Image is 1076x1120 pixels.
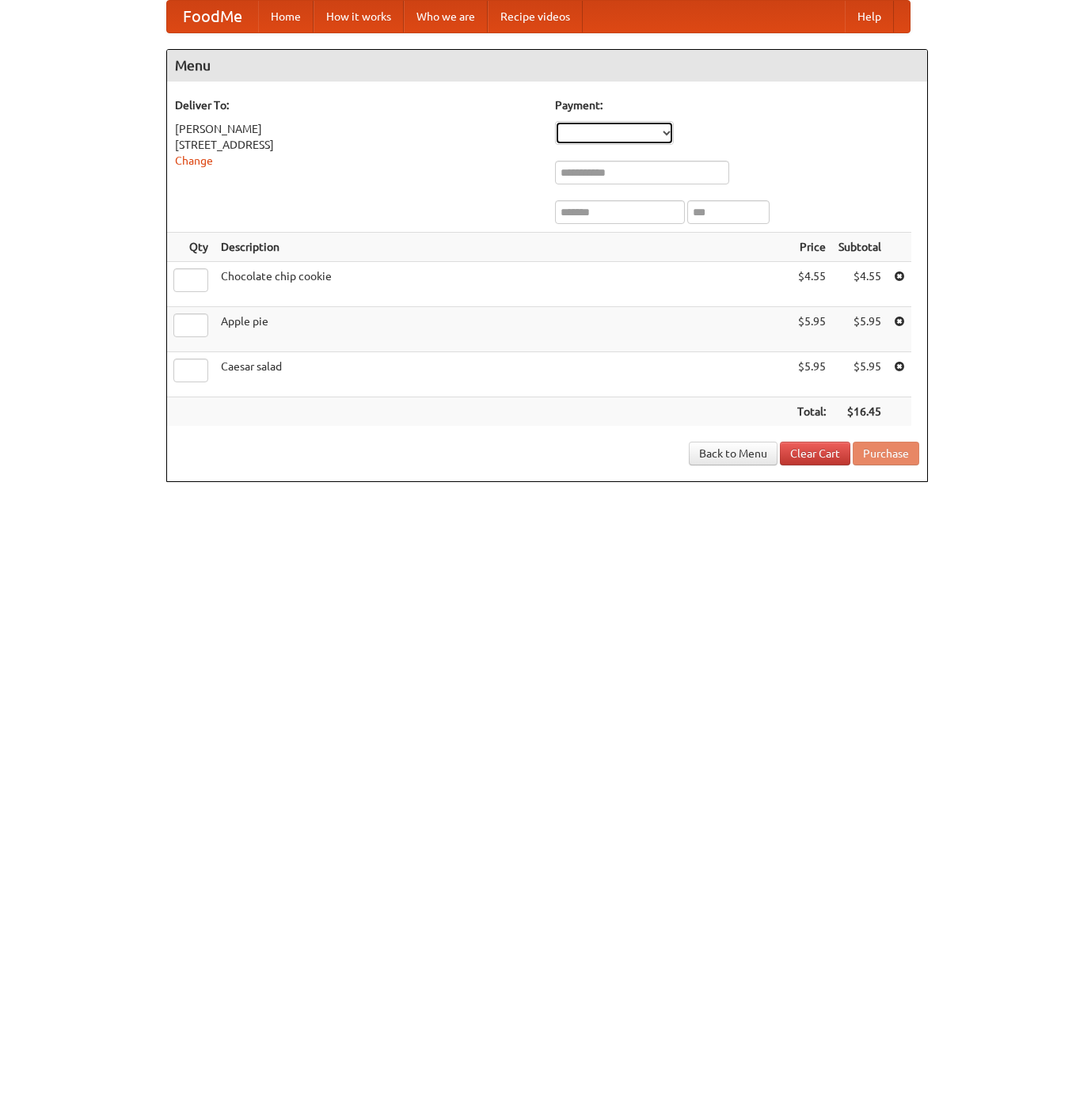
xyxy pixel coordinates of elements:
a: Back to Menu [689,442,778,465]
a: Home [258,1,314,32]
td: $4.55 [791,262,832,307]
th: Subtotal [832,233,888,262]
td: $5.95 [832,352,888,397]
th: Price [791,233,832,262]
th: Qty [167,233,215,262]
div: [STREET_ADDRESS] [175,137,539,153]
td: $5.95 [791,352,832,397]
th: $16.45 [832,397,888,427]
td: Caesar salad [215,352,791,397]
a: Help [845,1,894,32]
h4: Menu [167,50,927,82]
td: Apple pie [215,307,791,352]
h5: Payment: [555,97,919,113]
div: [PERSON_NAME] [175,121,539,137]
h5: Deliver To: [175,97,539,113]
td: $5.95 [791,307,832,352]
td: Chocolate chip cookie [215,262,791,307]
a: Change [175,154,213,167]
a: FoodMe [167,1,258,32]
td: $5.95 [832,307,888,352]
button: Purchase [853,442,919,465]
a: Recipe videos [488,1,583,32]
th: Description [215,233,791,262]
a: How it works [314,1,404,32]
a: Clear Cart [780,442,850,465]
a: Who we are [404,1,488,32]
td: $4.55 [832,262,888,307]
th: Total: [791,397,832,427]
